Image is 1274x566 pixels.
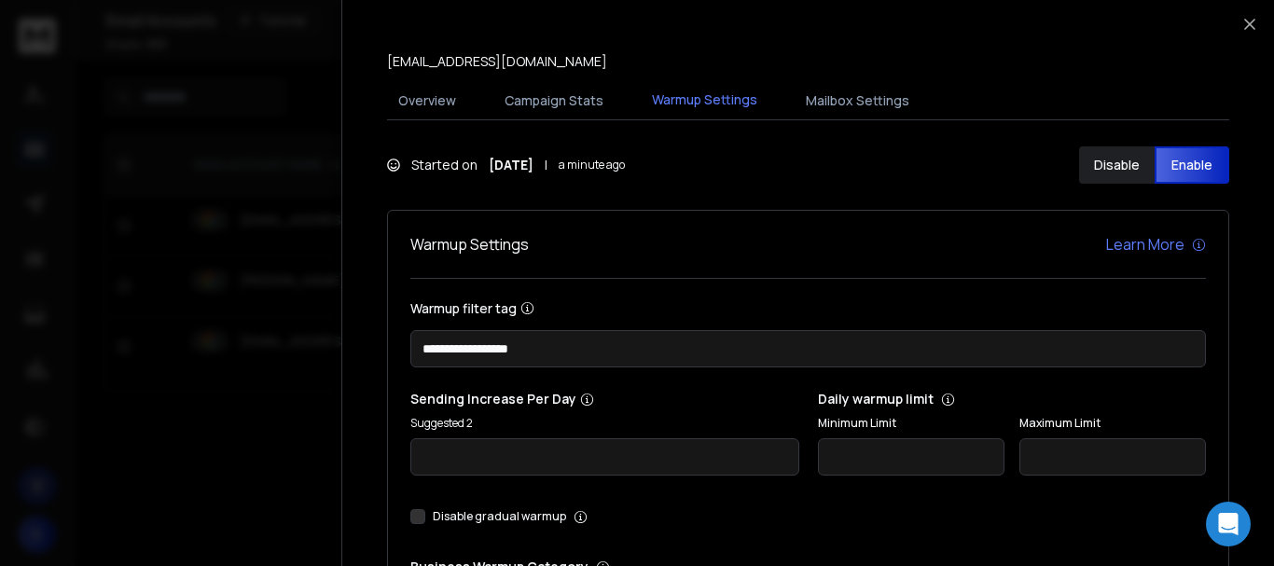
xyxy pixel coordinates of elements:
[433,509,566,524] label: Disable gradual warmup
[818,390,1207,408] p: Daily warmup limit
[1206,502,1251,546] div: Open Intercom Messenger
[410,233,529,255] h1: Warmup Settings
[795,80,921,121] button: Mailbox Settings
[1155,146,1230,184] button: Enable
[387,156,625,174] div: Started on
[818,416,1004,431] label: Minimum Limit
[410,390,799,408] p: Sending Increase Per Day
[387,52,607,71] p: [EMAIL_ADDRESS][DOMAIN_NAME]
[410,301,1206,315] label: Warmup filter tag
[545,156,547,174] span: |
[1079,146,1229,184] button: DisableEnable
[410,416,799,431] p: Suggested 2
[1019,416,1206,431] label: Maximum Limit
[387,80,467,121] button: Overview
[493,80,615,121] button: Campaign Stats
[641,79,769,122] button: Warmup Settings
[559,158,625,173] span: a minute ago
[489,156,533,174] strong: [DATE]
[1106,233,1206,255] a: Learn More
[1079,146,1155,184] button: Disable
